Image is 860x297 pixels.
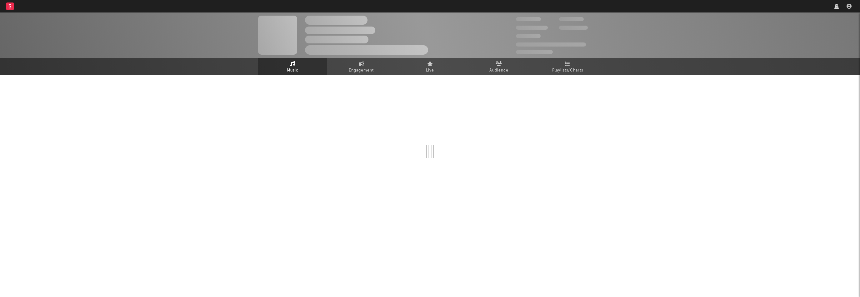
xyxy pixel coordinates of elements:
span: Jump Score: 85.0 [516,50,553,54]
a: Audience [464,58,533,75]
span: 300,000 [516,17,541,21]
span: Engagement [349,67,374,74]
a: Music [258,58,327,75]
span: Playlists/Charts [552,67,583,74]
a: Live [396,58,464,75]
span: Music [287,67,298,74]
a: Playlists/Charts [533,58,602,75]
span: 1,000,000 [559,26,588,30]
span: 100,000 [559,17,584,21]
span: Audience [489,67,508,74]
span: 100,000 [516,34,541,38]
span: Live [426,67,434,74]
span: 50,000,000 [516,26,548,30]
span: 50,000,000 Monthly Listeners [516,42,586,47]
a: Engagement [327,58,396,75]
